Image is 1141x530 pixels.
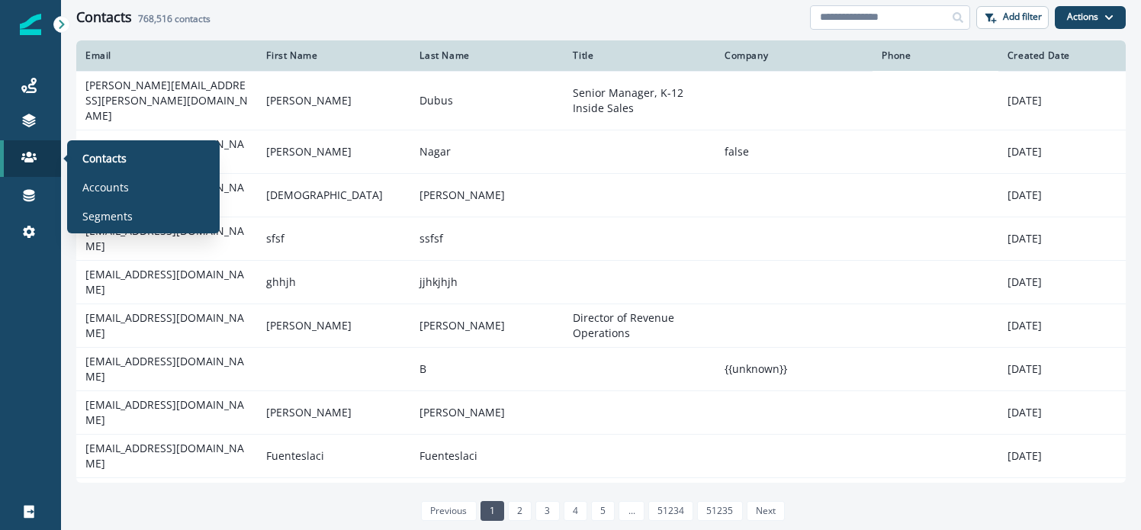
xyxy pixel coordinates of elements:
p: [DATE] [1008,93,1117,108]
a: [EMAIL_ADDRESS][DOMAIN_NAME]FuenteslaciFuenteslaci[DATE] [76,434,1126,477]
td: {{unknown}} [715,347,873,390]
td: [PERSON_NAME] [410,173,564,217]
div: Title [573,50,706,62]
a: Jump forward [619,501,644,521]
p: [DATE] [1008,405,1117,420]
a: [EMAIL_ADDRESS][DOMAIN_NAME]B{{unknown}}[DATE] [76,347,1126,390]
td: [EMAIL_ADDRESS][DOMAIN_NAME] [76,304,257,347]
a: [EMAIL_ADDRESS][DOMAIN_NAME][DEMOGRAPHIC_DATA][PERSON_NAME][DATE] [76,173,1126,217]
td: Dubus [410,71,564,130]
a: [EMAIL_ADDRESS][DOMAIN_NAME]ghhjhjjhkjhjh[DATE] [76,260,1126,304]
a: Page 4 [564,501,587,521]
td: Fuenteslaci [257,434,410,477]
p: [DATE] [1008,275,1117,290]
td: [PERSON_NAME] [257,390,410,434]
p: [DATE] [1008,231,1117,246]
td: jjhkjhjh [410,260,564,304]
p: [DATE] [1008,361,1117,377]
a: Page 51235 [697,501,742,521]
td: [EMAIL_ADDRESS][DOMAIN_NAME] [76,130,257,173]
div: Email [85,50,248,62]
div: Created Date [1008,50,1117,62]
p: [DATE] [1008,318,1117,333]
button: Actions [1055,6,1126,29]
td: Nagar [410,130,564,173]
td: [EMAIL_ADDRESS][DOMAIN_NAME] [76,347,257,390]
button: Add filter [976,6,1049,29]
h2: contacts [138,14,211,24]
a: Page 3 [535,501,559,521]
td: ssfsf [410,217,564,260]
td: [PERSON_NAME] [410,304,564,347]
td: [EMAIL_ADDRESS][DOMAIN_NAME] [76,390,257,434]
td: [EMAIL_ADDRESS][DOMAIN_NAME] [76,260,257,304]
a: Contacts [73,146,214,169]
td: sfsf [257,217,410,260]
a: Accounts [73,175,214,198]
p: Director of Revenue Operations [573,310,706,341]
a: [EMAIL_ADDRESS][DOMAIN_NAME][PERSON_NAME][PERSON_NAME][DATE] [76,390,1126,434]
a: [EMAIL_ADDRESS][DOMAIN_NAME]sfsfssfsf[DATE] [76,217,1126,260]
td: [EMAIL_ADDRESS][DOMAIN_NAME] [76,434,257,477]
td: [PERSON_NAME] [257,130,410,173]
a: [EMAIL_ADDRESS][DOMAIN_NAME][PERSON_NAME][PERSON_NAME]Director of Revenue Operations[DATE] [76,304,1126,347]
span: 768,516 [138,12,172,25]
a: Next page [747,501,785,521]
a: Segments [73,204,214,227]
div: Phone [882,50,988,62]
div: Company [725,50,863,62]
p: Add filter [1003,11,1042,22]
a: Page 2 [508,501,532,521]
a: Page 51234 [648,501,693,521]
td: ghhjh [257,260,410,304]
td: [PERSON_NAME][EMAIL_ADDRESS][PERSON_NAME][DOMAIN_NAME] [76,71,257,130]
a: [PERSON_NAME][EMAIL_ADDRESS][PERSON_NAME][DOMAIN_NAME][PERSON_NAME]DubusSenior Manager, K-12 Insi... [76,71,1126,130]
td: Fuenteslaci [410,434,564,477]
td: [PERSON_NAME] [257,304,410,347]
p: [DATE] [1008,448,1117,464]
p: Segments [82,208,133,224]
ul: Pagination [417,501,785,521]
td: [PERSON_NAME] [410,390,564,434]
p: Contacts [82,150,127,166]
div: First Name [266,50,401,62]
p: Accounts [82,179,129,195]
p: [DATE] [1008,144,1117,159]
td: B [410,347,564,390]
h1: Contacts [76,9,132,26]
td: false [715,130,873,173]
td: [EMAIL_ADDRESS][DOMAIN_NAME] [76,217,257,260]
p: [DATE] [1008,188,1117,203]
td: [PERSON_NAME] [257,71,410,130]
a: Page 5 [591,501,615,521]
a: [EMAIL_ADDRESS][DOMAIN_NAME][PERSON_NAME]Nagarfalse[DATE] [76,130,1126,173]
div: Last Name [419,50,554,62]
img: Inflection [20,14,41,35]
td: [DEMOGRAPHIC_DATA] [257,173,410,217]
a: Page 1 is your current page [481,501,504,521]
p: Senior Manager, K-12 Inside Sales [573,85,706,116]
